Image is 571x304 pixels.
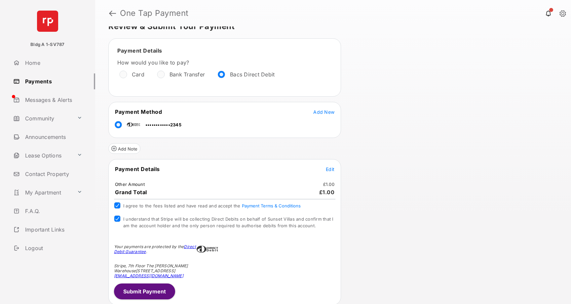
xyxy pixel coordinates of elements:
div: Stripe, 7th Floor The [PERSON_NAME] Warehouse [STREET_ADDRESS] [114,263,197,278]
button: Edit [326,166,334,172]
a: Important Links [11,222,85,238]
span: Grand Total [115,189,147,195]
a: Payments [11,73,95,89]
div: Your payments are protected by the . [114,244,197,254]
td: £1.00 [323,181,335,187]
a: Contact Property [11,166,95,182]
span: I understand that Stripe will be collecting Direct Debits on behalf of Sunset Villas and confirm ... [123,216,333,228]
img: svg+xml;base64,PHN2ZyB4bWxucz0iaHR0cDovL3d3dy53My5vcmcvMjAwMC9zdmciIHdpZHRoPSI2NCIgaGVpZ2h0PSI2NC... [37,11,58,32]
strong: One Tap Payment [120,9,189,17]
td: Other Amount [115,181,145,187]
span: I agree to the fees listed and have read and accept the [123,203,301,208]
span: Payment Details [115,166,160,172]
a: F.A.Q. [11,203,95,219]
span: Payment Details [117,47,162,54]
a: Logout [11,240,95,256]
a: Home [11,55,95,71]
a: Messages & Alerts [11,92,95,108]
span: ••••••••••••2345 [145,122,181,127]
a: Lease Options [11,148,74,163]
button: Add Note [108,143,140,154]
a: Direct Debit Guarantee [114,244,196,254]
a: Community [11,110,74,126]
span: Payment Method [115,109,162,115]
label: How would you like to pay? [117,59,316,66]
label: Bank Transfer [170,71,205,78]
p: Bldg A 1-SV787 [30,41,64,48]
button: Add New [313,109,334,115]
label: Bacs Direct Debit [230,71,275,78]
label: Card [132,71,144,78]
button: I agree to the fees listed and have read and accept the [242,203,301,208]
span: £1.00 [319,189,335,195]
a: Announcements [11,129,95,145]
h5: Review & Submit Your Payment [108,22,552,30]
a: My Apartment [11,185,74,200]
span: Add New [313,109,334,115]
button: Submit Payment [114,283,175,299]
a: [EMAIL_ADDRESS][DOMAIN_NAME] [114,273,183,278]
